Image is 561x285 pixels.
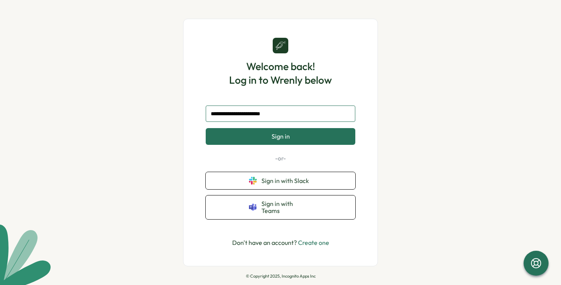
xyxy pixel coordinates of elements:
[261,200,312,215] span: Sign in with Teams
[206,195,355,219] button: Sign in with Teams
[206,172,355,189] button: Sign in with Slack
[206,154,355,163] p: -or-
[298,239,329,246] a: Create one
[206,128,355,144] button: Sign in
[229,60,332,87] h1: Welcome back! Log in to Wrenly below
[261,177,312,184] span: Sign in with Slack
[246,274,316,279] p: © Copyright 2025, Incognito Apps Inc
[232,238,329,248] p: Don't have an account?
[272,133,290,140] span: Sign in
